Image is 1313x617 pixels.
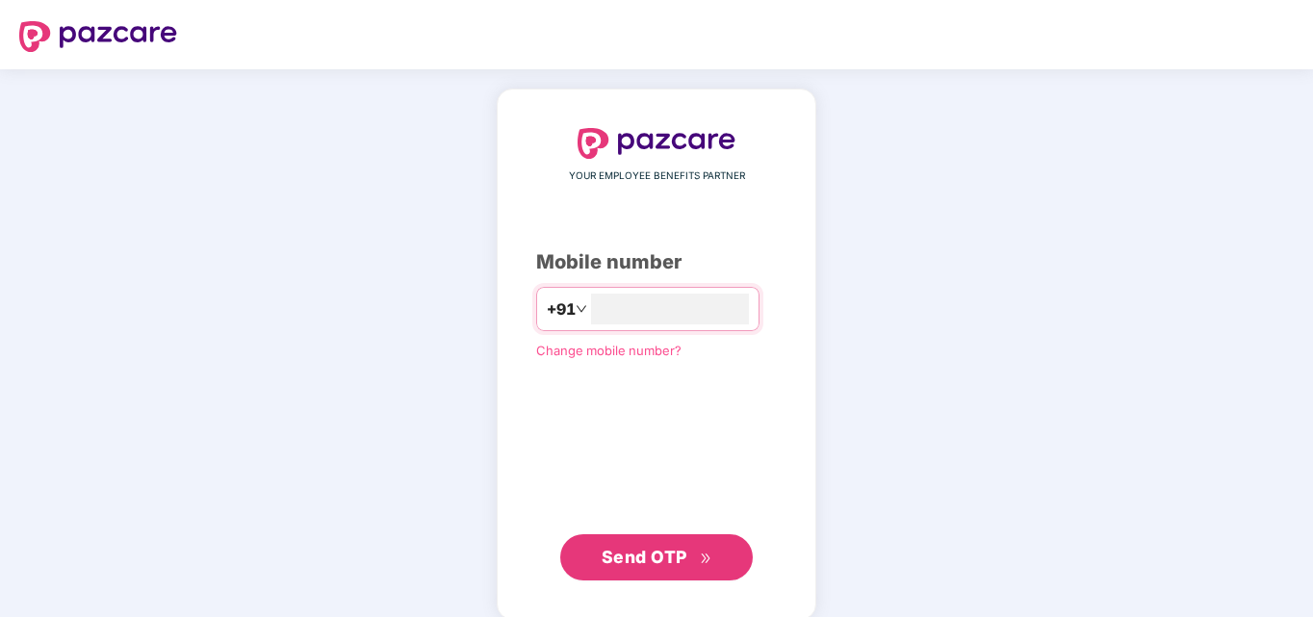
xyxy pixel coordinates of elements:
[547,297,576,321] span: +91
[578,128,735,159] img: logo
[602,547,687,567] span: Send OTP
[700,553,712,565] span: double-right
[536,247,777,277] div: Mobile number
[576,303,587,315] span: down
[569,168,745,184] span: YOUR EMPLOYEE BENEFITS PARTNER
[560,534,753,580] button: Send OTPdouble-right
[536,343,682,358] a: Change mobile number?
[19,21,177,52] img: logo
